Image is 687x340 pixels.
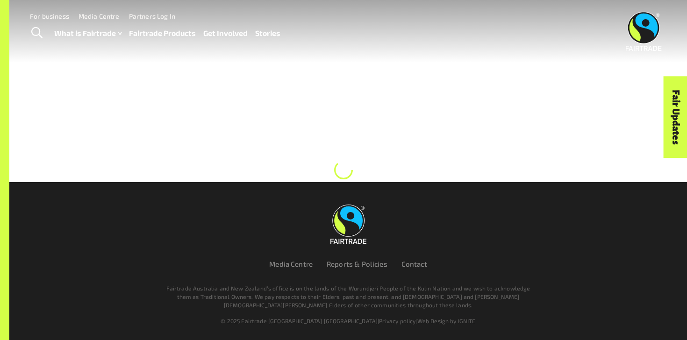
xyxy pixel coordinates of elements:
a: Get Involved [203,27,248,40]
a: Contact [401,260,427,268]
a: What is Fairtrade [54,27,122,40]
a: Media Centre [269,260,313,268]
a: Media Centre [79,12,120,20]
span: © 2025 Fairtrade [GEOGRAPHIC_DATA] [GEOGRAPHIC_DATA] [221,318,378,324]
a: Privacy policy [379,318,415,324]
a: Fairtrade Products [129,27,196,40]
a: Reports & Policies [327,260,387,268]
a: Partners Log In [129,12,175,20]
img: Fairtrade Australia New Zealand logo [330,205,366,244]
a: For business [30,12,69,20]
p: Fairtrade Australia and New Zealand’s office is on the lands of the Wurundjeri People of the Kuli... [162,284,534,309]
a: Web Design by IGNITE [417,318,476,324]
a: Stories [255,27,280,40]
div: | | [67,317,630,325]
img: Fairtrade Australia New Zealand logo [626,12,662,51]
a: Toggle Search [25,21,48,45]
